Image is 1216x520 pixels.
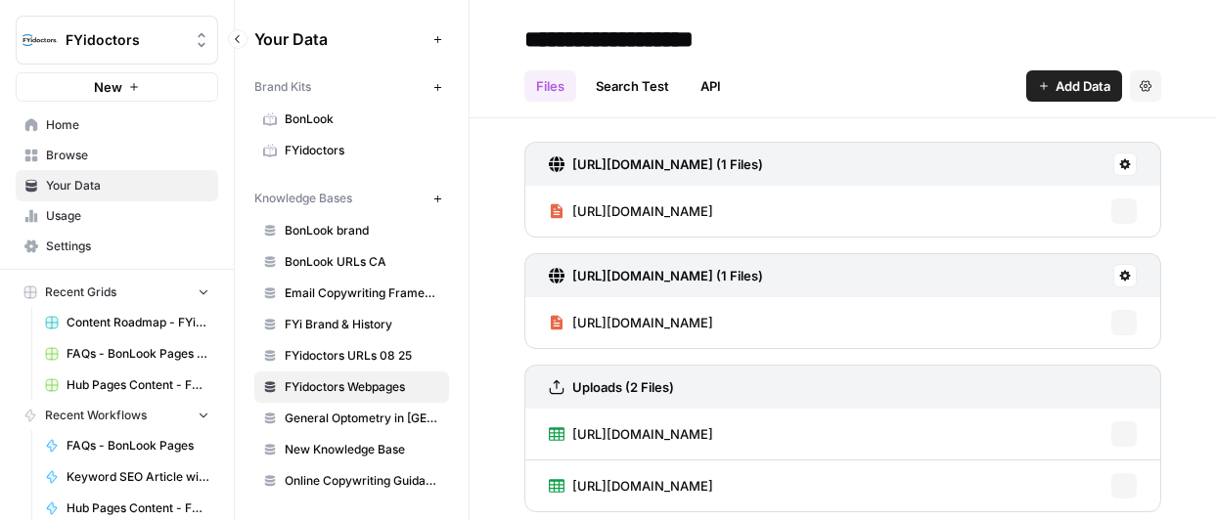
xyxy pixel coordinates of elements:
[549,460,713,511] a: [URL][DOMAIN_NAME]
[572,154,763,174] h3: [URL][DOMAIN_NAME] (1 Files)
[46,147,209,164] span: Browse
[46,238,209,255] span: Settings
[689,70,733,102] a: API
[16,109,218,141] a: Home
[16,278,218,307] button: Recent Grids
[572,313,713,332] span: [URL][DOMAIN_NAME]
[94,77,122,97] span: New
[254,371,449,403] a: FYidoctors Webpages
[285,253,440,271] span: BonLook URLs CA
[36,461,218,493] a: Keyword SEO Article with Human Review
[572,424,713,444] span: [URL][DOMAIN_NAME]
[285,347,440,365] span: FYidoctors URLs 08 25
[549,143,763,186] a: [URL][DOMAIN_NAME] (1 Files)
[285,441,440,458] span: New Knowledge Base
[254,278,449,309] a: Email Copywriting Framework
[254,215,449,246] a: BonLook brand
[36,369,218,401] a: Hub Pages Content - FYidoctors Grid
[16,140,218,171] a: Browse
[285,142,440,159] span: FYidoctors
[285,378,440,396] span: FYidoctors Webpages
[16,231,218,262] a: Settings
[549,366,674,409] a: Uploads (2 Files)
[254,340,449,371] a: FYidoctors URLs 08 25
[285,410,440,427] span: General Optometry in [GEOGRAPHIC_DATA]
[572,377,674,397] h3: Uploads (2 Files)
[254,190,352,207] span: Knowledge Bases
[572,266,763,285] h3: [URL][DOMAIN_NAME] (1 Files)
[254,246,449,278] a: BonLook URLs CA
[254,78,311,96] span: Brand Kits
[67,437,209,455] span: FAQs - BonLook Pages
[67,499,209,517] span: Hub Pages Content - FYidoctors
[285,472,440,490] span: Online Copywriting Guidance
[285,222,440,239] span: BonLook brand
[584,70,681,102] a: Search Test
[254,135,449,166] a: FYidoctors
[254,465,449,497] a: Online Copywriting Guidance
[67,345,209,363] span: FAQs - BonLook Pages Grid
[16,200,218,232] a: Usage
[45,407,147,424] span: Recent Workflows
[67,314,209,331] span: Content Roadmap - FYidoctors
[67,468,209,486] span: Keyword SEO Article with Human Review
[254,434,449,465] a: New Knowledge Base
[23,22,58,58] img: FYidoctors Logo
[254,104,449,135] a: BonLook
[16,72,218,102] button: New
[549,186,713,237] a: [URL][DOMAIN_NAME]
[1026,70,1122,102] button: Add Data
[572,201,713,221] span: [URL][DOMAIN_NAME]
[254,27,426,51] span: Your Data
[16,170,218,201] a: Your Data
[45,283,116,301] span: Recent Grids
[285,284,440,302] span: Email Copywriting Framework
[549,297,713,348] a: [URL][DOMAIN_NAME]
[254,403,449,434] a: General Optometry in [GEOGRAPHIC_DATA]
[67,376,209,394] span: Hub Pages Content - FYidoctors Grid
[46,207,209,225] span: Usage
[549,254,763,297] a: [URL][DOMAIN_NAME] (1 Files)
[285,110,440,128] span: BonLook
[36,307,218,338] a: Content Roadmap - FYidoctors
[16,16,218,65] button: Workspace: FYidoctors
[572,476,713,496] span: [URL][DOMAIN_NAME]
[36,338,218,369] a: FAQs - BonLook Pages Grid
[36,430,218,461] a: FAQs - BonLook Pages
[1056,76,1110,96] span: Add Data
[254,309,449,340] a: FYi Brand & History
[16,401,218,430] button: Recent Workflows
[285,316,440,333] span: FYi Brand & History
[46,177,209,195] span: Your Data
[549,409,713,459] a: [URL][DOMAIN_NAME]
[46,116,209,134] span: Home
[524,70,576,102] a: Files
[66,30,184,50] span: FYidoctors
